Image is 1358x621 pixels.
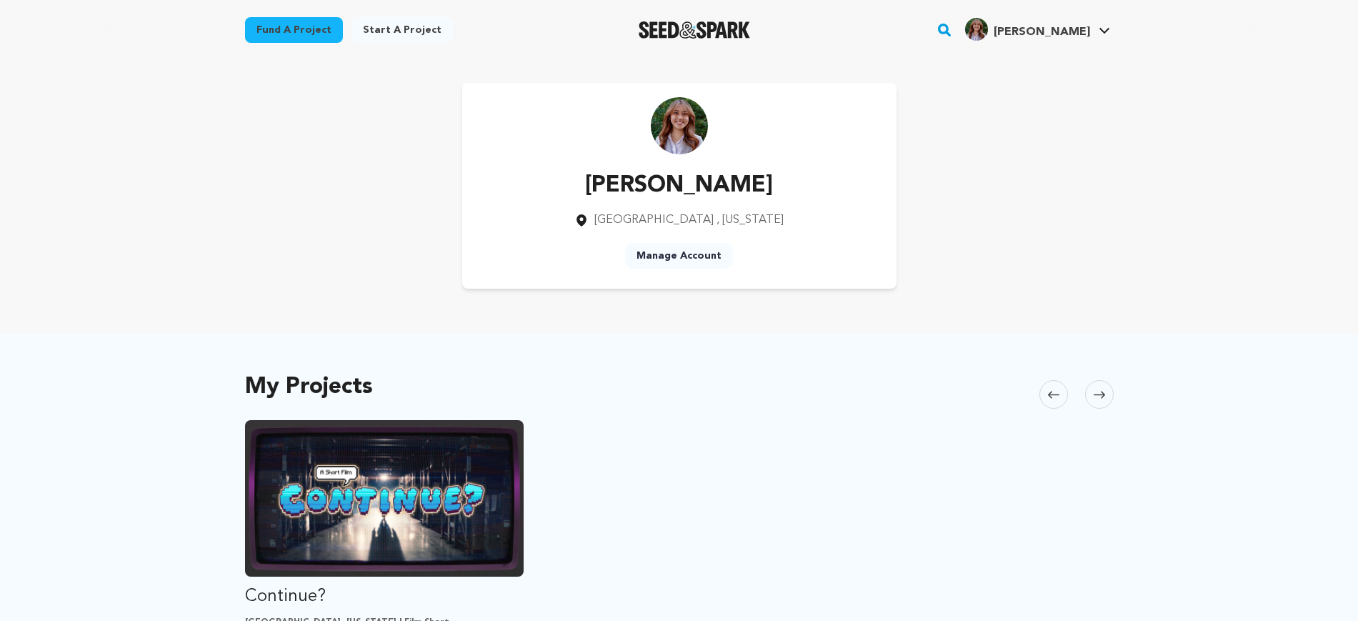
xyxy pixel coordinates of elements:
a: Manage Account [625,243,733,269]
div: KShae R.'s Profile [965,18,1090,41]
img: fd02dab67c4ca683.png [965,18,988,41]
span: [PERSON_NAME] [994,26,1090,38]
a: Fund a project [245,17,343,43]
p: Continue? [245,585,524,608]
img: Seed&Spark Logo Dark Mode [639,21,751,39]
span: , [US_STATE] [717,214,784,226]
span: [GEOGRAPHIC_DATA] [594,214,714,226]
img: https://seedandspark-static.s3.us-east-2.amazonaws.com/images/User/002/266/593/medium/fd02dab67c4... [651,97,708,154]
span: KShae R.'s Profile [962,15,1113,45]
a: KShae R.'s Profile [962,15,1113,41]
a: Start a project [351,17,453,43]
h2: My Projects [245,377,373,397]
p: [PERSON_NAME] [574,169,784,203]
a: Seed&Spark Homepage [639,21,751,39]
